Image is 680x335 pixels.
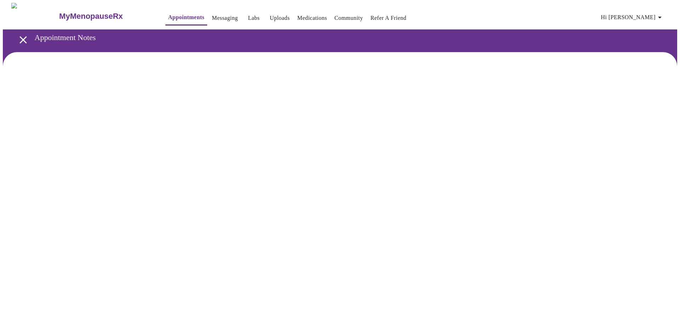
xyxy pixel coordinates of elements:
[601,12,664,22] span: Hi [PERSON_NAME]
[294,11,330,25] button: Medications
[168,12,204,22] a: Appointments
[267,11,293,25] button: Uploads
[297,13,327,23] a: Medications
[58,4,151,29] a: MyMenopauseRx
[368,11,409,25] button: Refer a Friend
[209,11,240,25] button: Messaging
[248,13,260,23] a: Labs
[59,12,123,21] h3: MyMenopauseRx
[11,3,58,29] img: MyMenopauseRx Logo
[13,29,34,50] button: open drawer
[334,13,363,23] a: Community
[270,13,290,23] a: Uploads
[212,13,238,23] a: Messaging
[243,11,265,25] button: Labs
[165,10,207,26] button: Appointments
[598,10,667,24] button: Hi [PERSON_NAME]
[331,11,366,25] button: Community
[35,33,641,42] h3: Appointment Notes
[370,13,407,23] a: Refer a Friend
